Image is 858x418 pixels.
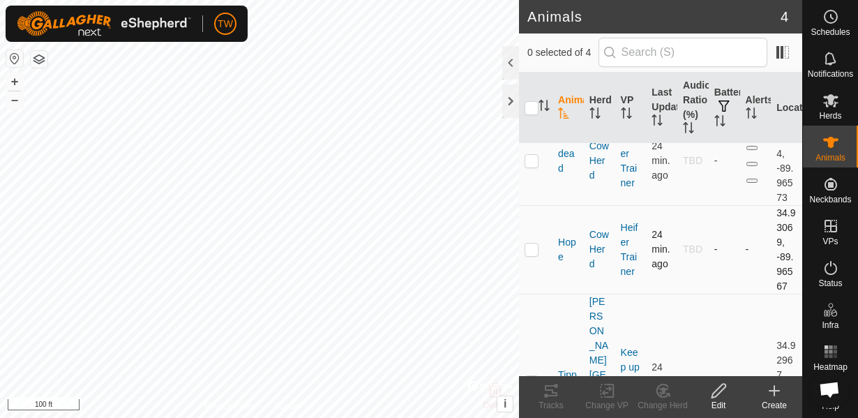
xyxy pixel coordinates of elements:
td: - [709,117,740,205]
td: - [740,205,772,294]
span: 0 selected of 4 [527,45,599,60]
button: + [6,73,23,90]
button: Reset Map [6,50,23,67]
th: Location [771,73,802,144]
div: Tracks [523,399,579,412]
p-sorticon: Activate to sort [652,117,663,128]
a: Contact Us [273,400,315,412]
td: 34.93054, -89.96573 [771,117,802,205]
span: 4 [781,6,788,27]
p-sorticon: Activate to sort [558,110,569,121]
th: Audio Ratio (%) [677,73,709,144]
span: Sep 13, 2025, 5:04 PM [652,229,670,269]
th: Battery [709,73,740,144]
div: Change Herd [635,399,691,412]
th: Animal [552,73,584,144]
th: Herd [584,73,615,144]
span: Neckbands [809,195,851,204]
span: Tippy [558,368,578,397]
span: Status [818,279,842,288]
div: Cow Herd [589,227,610,271]
span: i [504,398,506,410]
span: TW [218,17,233,31]
div: Create [746,399,802,412]
span: VPs [822,237,838,246]
th: VP [615,73,647,144]
span: Herds [819,112,841,120]
td: 34.93069, -89.96567 [771,205,802,294]
a: Privacy Policy [204,400,257,412]
td: - [709,205,740,294]
span: dead [558,147,578,176]
p-sorticon: Activate to sort [589,110,601,121]
p-sorticon: Activate to sort [539,102,550,113]
a: Keep up with sheep 2 [621,347,640,417]
span: Sep 13, 2025, 5:04 PM [652,140,670,181]
a: Heifer Trainer [621,133,638,188]
a: Heifer Trainer [621,222,638,277]
span: Animals [815,154,845,162]
span: Hope [558,235,578,264]
p-sorticon: Activate to sort [746,110,757,121]
input: Search (S) [599,38,767,67]
p-sorticon: Activate to sort [683,124,694,135]
button: Map Layers [31,51,47,68]
span: Schedules [811,28,850,36]
p-sorticon: Activate to sort [714,117,725,128]
button: – [6,91,23,108]
h2: Animals [527,8,781,25]
img: Gallagher Logo [17,11,191,36]
a: Help [803,377,858,416]
span: Infra [822,321,838,329]
p-sorticon: Activate to sort [621,110,632,121]
div: Change VP [579,399,635,412]
span: TBD [683,155,702,166]
span: Sep 13, 2025, 5:04 PM [652,361,670,402]
th: Last Updated [646,73,677,144]
span: Heatmap [813,363,848,371]
div: Edit [691,399,746,412]
button: i [497,396,513,412]
span: Notifications [808,70,853,78]
div: Cow Herd [589,139,610,183]
div: Open chat [811,371,848,408]
span: Help [822,402,839,410]
th: Alerts [740,73,772,144]
span: TBD [683,244,702,255]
